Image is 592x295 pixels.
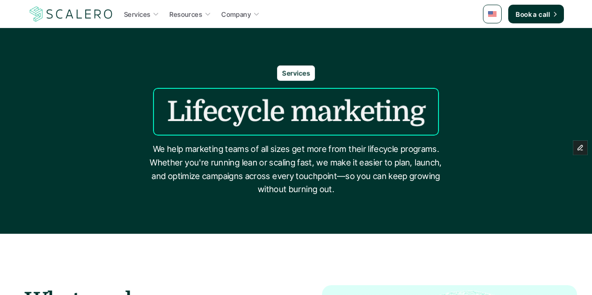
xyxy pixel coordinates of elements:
p: Resources [169,9,202,19]
p: We help marketing teams of all sizes get more from their lifecycle programs. Whether you're runni... [144,143,448,196]
img: Scalero company logo [28,5,114,23]
button: Edit Framer Content [573,141,587,155]
p: Services [282,68,310,78]
h1: Lifecycle marketing [167,95,425,129]
p: Book a call [516,9,550,19]
a: Book a call [508,5,564,23]
a: Scalero company logo [28,6,114,22]
p: Company [221,9,251,19]
p: Services [124,9,150,19]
